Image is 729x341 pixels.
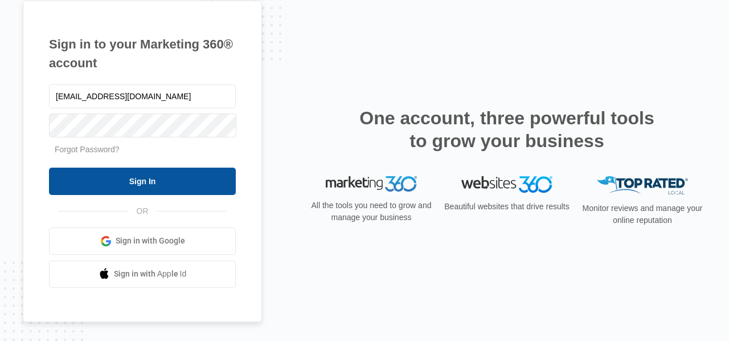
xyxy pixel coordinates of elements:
img: Marketing 360 [326,176,417,192]
h2: One account, three powerful tools to grow your business [356,107,658,152]
p: All the tools you need to grow and manage your business [308,200,435,224]
input: Sign In [49,168,236,195]
img: Top Rated Local [597,176,688,195]
h1: Sign in to your Marketing 360® account [49,35,236,72]
input: Email [49,84,236,108]
a: Sign in with Google [49,228,236,255]
span: Sign in with Google [116,235,185,247]
p: Beautiful websites that drive results [443,201,571,213]
a: Sign in with Apple Id [49,261,236,288]
span: OR [129,205,157,217]
a: Forgot Password? [55,145,120,154]
span: Sign in with Apple Id [114,268,187,280]
img: Websites 360 [461,176,552,193]
p: Monitor reviews and manage your online reputation [579,202,706,226]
